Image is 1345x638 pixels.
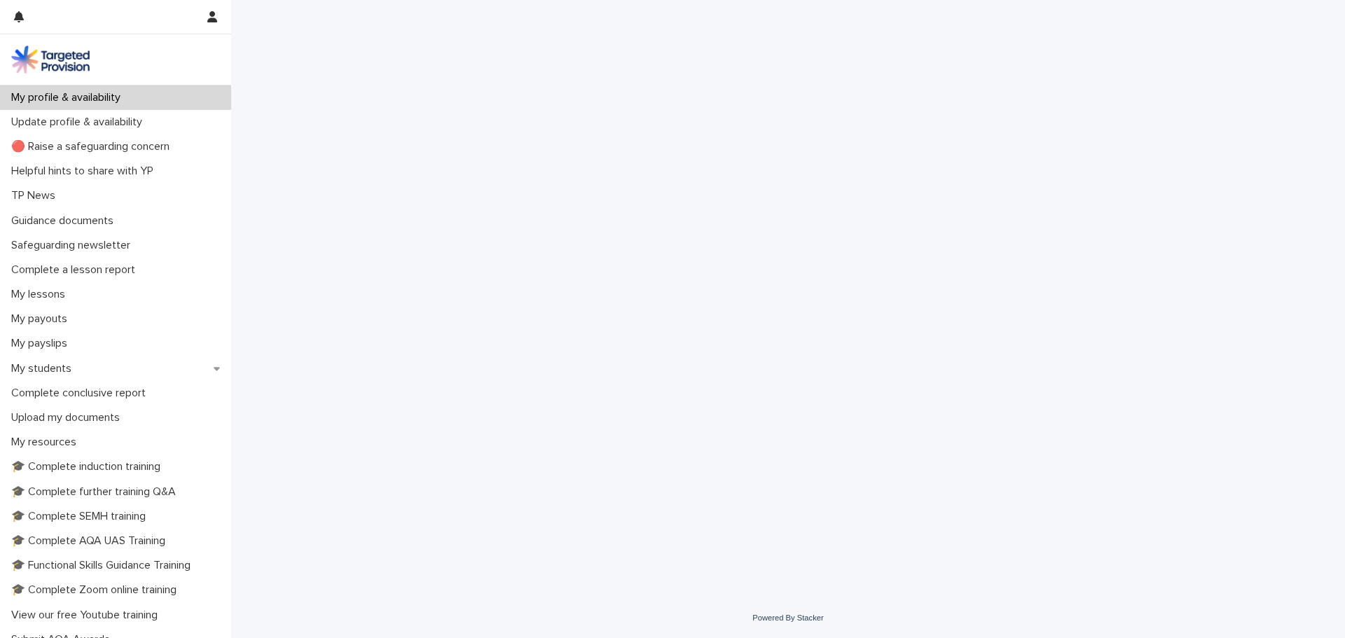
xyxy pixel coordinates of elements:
[6,436,88,449] p: My resources
[6,140,181,153] p: 🔴 Raise a safeguarding concern
[6,91,132,104] p: My profile & availability
[6,460,172,473] p: 🎓 Complete induction training
[6,263,146,277] p: Complete a lesson report
[6,116,153,129] p: Update profile & availability
[6,165,165,178] p: Helpful hints to share with YP
[6,189,67,202] p: TP News
[6,583,188,597] p: 🎓 Complete Zoom online training
[6,337,78,350] p: My payslips
[6,214,125,228] p: Guidance documents
[6,485,187,499] p: 🎓 Complete further training Q&A
[6,312,78,326] p: My payouts
[6,239,142,252] p: Safeguarding newsletter
[6,534,177,548] p: 🎓 Complete AQA UAS Training
[6,411,131,424] p: Upload my documents
[752,613,823,622] a: Powered By Stacker
[6,510,157,523] p: 🎓 Complete SEMH training
[6,387,157,400] p: Complete conclusive report
[6,559,202,572] p: 🎓 Functional Skills Guidance Training
[6,362,83,375] p: My students
[6,609,169,622] p: View our free Youtube training
[6,288,76,301] p: My lessons
[11,46,90,74] img: M5nRWzHhSzIhMunXDL62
